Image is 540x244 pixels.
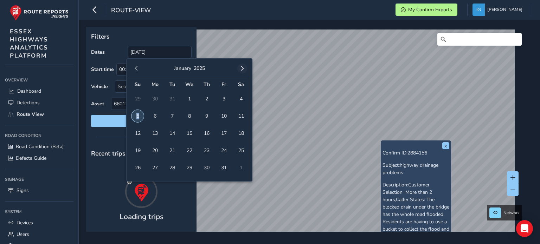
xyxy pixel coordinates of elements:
span: Reset filters [96,118,186,124]
span: route-view [111,6,151,16]
div: Open Intercom Messenger [516,220,533,237]
span: 11 [235,110,247,122]
span: 18 [235,127,247,139]
span: 6601731 [111,98,180,110]
span: 25 [235,144,247,157]
a: Dashboard [5,85,73,97]
span: Route View [17,111,44,118]
span: 20 [149,144,161,157]
span: Users [17,231,29,238]
div: Select vehicle [115,81,180,92]
span: 22 [183,144,195,157]
div: Signage [5,174,73,185]
span: Network [503,210,520,216]
label: Start time [91,66,114,73]
span: We [185,81,193,88]
div: Overview [5,75,73,85]
span: 30 [200,161,213,174]
span: 23 [200,144,213,157]
span: 26 [131,161,144,174]
label: Vehicle [91,83,108,90]
a: Defects Guide [5,152,73,164]
a: Users [5,229,73,240]
span: Road Condition (Beta) [16,143,64,150]
div: System [5,206,73,217]
span: 2 [200,93,213,105]
button: January [174,65,191,72]
button: Reset filters [91,115,192,127]
button: [PERSON_NAME] [472,4,525,16]
span: 28 [166,161,178,174]
img: diamond-layout [472,4,485,16]
a: Devices [5,217,73,229]
span: Recent trips [91,149,126,158]
span: 12 [131,127,144,139]
span: Detections [17,99,40,106]
span: 16 [200,127,213,139]
h4: Loading trips [120,212,163,221]
span: 31 [218,161,230,174]
span: Th [204,81,210,88]
span: 27 [149,161,161,174]
span: Signs [17,187,29,194]
span: 5 [131,110,144,122]
label: Dates [91,49,105,55]
span: 3 [218,93,230,105]
div: Road Condition [5,130,73,141]
span: Su [135,81,141,88]
span: 1 [183,93,195,105]
button: 2025 [194,65,205,72]
span: [PERSON_NAME] [487,4,522,16]
span: 9 [200,110,213,122]
span: Sa [238,81,244,88]
a: Road Condition (Beta) [5,141,73,152]
span: 19 [131,144,144,157]
span: 15 [183,127,195,139]
span: My Confirm Exports [408,6,452,13]
span: Tu [169,81,175,88]
span: Fr [221,81,226,88]
p: Subject: [382,161,449,176]
span: 24 [218,144,230,157]
span: 29 [183,161,195,174]
canvas: Map [89,29,515,240]
span: 14 [166,127,178,139]
span: Defects Guide [16,155,46,161]
span: ESSEX HIGHWAYS ANALYTICS PLATFORM [10,27,48,60]
a: Detections [5,97,73,108]
span: 13 [149,127,161,139]
a: Route View [5,108,73,120]
button: My Confirm Exports [396,4,457,16]
span: 7 [166,110,178,122]
a: Signs [5,185,73,196]
img: rr logo [10,5,69,21]
span: 2884156 [407,150,427,156]
span: 17 [218,127,230,139]
span: 8 [183,110,195,122]
span: 6 [149,110,161,122]
input: Search [437,33,522,46]
button: x [442,142,449,149]
span: highway drainage problems [382,162,438,176]
span: 10 [218,110,230,122]
label: Asset [91,100,104,107]
span: Dashboard [17,88,41,94]
p: Confirm ID: [382,149,449,157]
span: 21 [166,144,178,157]
p: Filters [91,32,192,41]
span: 4 [235,93,247,105]
span: Mo [152,81,159,88]
span: Devices [17,219,33,226]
